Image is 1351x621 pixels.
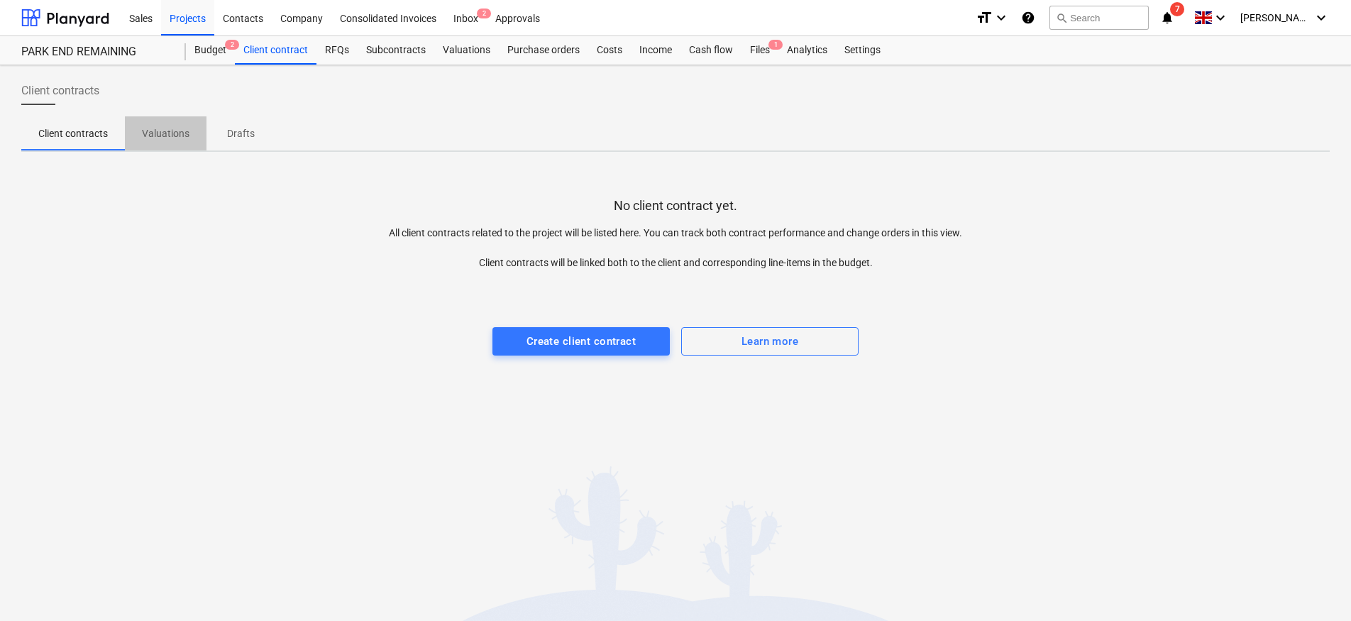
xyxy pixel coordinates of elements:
a: Analytics [778,36,836,65]
div: Files [741,36,778,65]
a: RFQs [316,36,358,65]
a: Files1 [741,36,778,65]
i: Knowledge base [1021,9,1035,26]
i: keyboard_arrow_down [993,9,1010,26]
span: 2 [225,40,239,50]
a: Income [631,36,680,65]
span: 1 [768,40,783,50]
p: Drafts [224,126,258,141]
a: Cash flow [680,36,741,65]
div: Learn more [741,332,798,351]
div: Budget [186,36,235,65]
a: Budget2 [186,36,235,65]
i: keyboard_arrow_down [1313,9,1330,26]
span: [PERSON_NAME] [1240,12,1311,23]
span: 2 [477,9,491,18]
div: Create client contract [526,332,636,351]
div: PARK END REMAINING [21,45,169,60]
p: No client contract yet. [614,197,737,214]
button: Learn more [681,327,859,356]
a: Settings [836,36,889,65]
p: Valuations [142,126,189,141]
i: format_size [976,9,993,26]
span: 7 [1170,2,1184,16]
p: All client contracts related to the project will be listed here. You can track both contract perf... [348,226,1003,270]
p: Client contracts [38,126,108,141]
span: search [1056,12,1067,23]
i: notifications [1160,9,1174,26]
a: Purchase orders [499,36,588,65]
a: Subcontracts [358,36,434,65]
span: Client contracts [21,82,99,99]
button: Search [1049,6,1149,30]
a: Costs [588,36,631,65]
a: Client contract [235,36,316,65]
button: Create client contract [492,327,670,356]
a: Valuations [434,36,499,65]
i: keyboard_arrow_down [1212,9,1229,26]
